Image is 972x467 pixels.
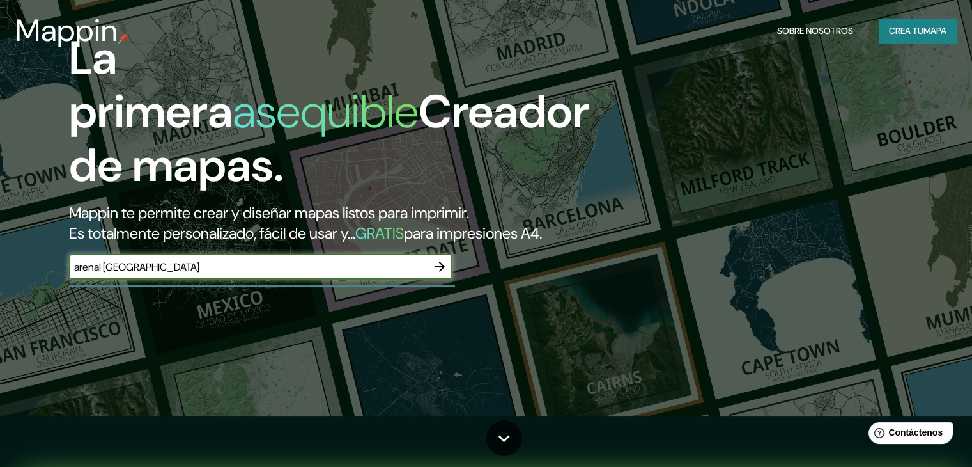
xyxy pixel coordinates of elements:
[69,260,427,274] input: Elige tu lugar favorito
[889,25,923,36] font: Crea tu
[772,19,858,43] button: Sobre nosotros
[858,417,958,453] iframe: Lanzador de widgets de ayuda
[355,223,404,243] font: GRATIS
[69,82,589,195] font: Creador de mapas.
[118,33,128,44] img: pin de mapeo
[69,203,468,223] font: Mappin te permite crear y diseñar mapas listos para imprimir.
[69,28,233,141] font: La primera
[923,25,946,36] font: mapa
[777,25,853,36] font: Sobre nosotros
[879,19,957,43] button: Crea tumapa
[404,223,542,243] font: para impresiones A4.
[233,82,419,141] font: asequible
[69,223,355,243] font: Es totalmente personalizado, fácil de usar y...
[15,10,118,51] font: Mappin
